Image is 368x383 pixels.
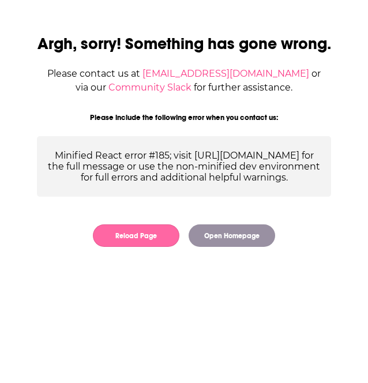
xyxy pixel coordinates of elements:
[37,136,331,197] div: Minified React error #185; visit [URL][DOMAIN_NAME] for the full message or use the non-minified ...
[93,224,179,247] button: Reload Page
[37,67,331,95] div: Please contact us at or via our for further assistance.
[108,82,191,93] a: Community Slack
[189,224,275,247] button: Open Homepage
[37,34,331,54] h2: Argh, sorry! Something has gone wrong.
[142,68,309,79] a: [EMAIL_ADDRESS][DOMAIN_NAME]
[37,113,331,122] div: Please include the following error when you contact us:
